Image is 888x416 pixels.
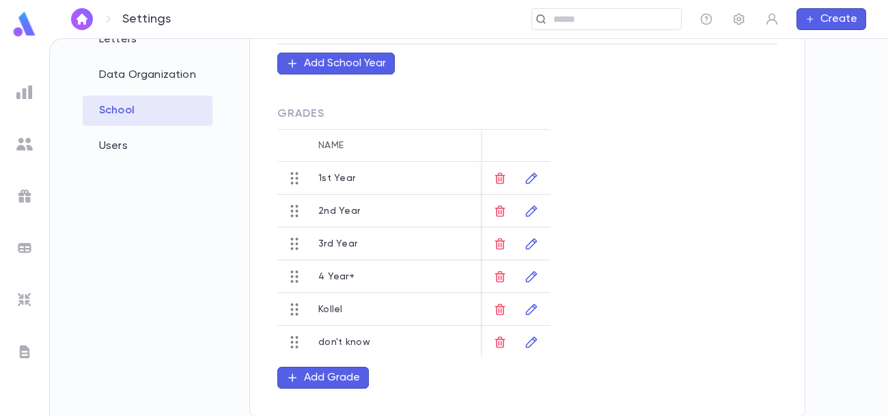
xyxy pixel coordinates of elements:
[304,371,360,385] div: Add Grade
[16,188,33,204] img: campaigns_grey.99e729a5f7ee94e3726e6486bddda8f1.svg
[83,131,212,161] div: Users
[311,129,380,162] div: Name
[16,240,33,256] img: batches_grey.339ca447c9d9533ef1741baa751efc33.svg
[796,8,866,30] button: Create
[83,25,212,55] div: Letters
[304,57,386,70] div: Add School Year
[318,173,355,184] div: 1st Year
[16,344,33,360] img: letters_grey.7941b92b52307dd3b8a917253454ce1c.svg
[318,206,360,217] div: 2nd Year
[277,367,369,389] button: Add Grade
[16,84,33,100] img: reports_grey.c525e4749d1bce6a11f5fe2a8de1b229.svg
[318,337,370,348] div: don't know
[318,238,357,249] div: 3rd Year
[122,12,171,27] p: Settings
[74,14,90,25] img: home_white.a664292cf8c1dea59945f0da9f25487c.svg
[344,135,365,156] button: Sort
[318,271,355,282] div: 4 Year+
[83,60,212,90] div: Data Organization
[277,107,551,121] span: Grades
[16,136,33,152] img: students_grey.60c7aba0da46da39d6d829b817ac14fc.svg
[16,292,33,308] img: imports_grey.530a8a0e642e233f2baf0ef88e8c9fcb.svg
[318,129,344,162] div: Name
[318,304,343,315] div: Kollel
[277,53,395,74] button: Add School Year
[11,11,38,38] img: logo
[83,96,212,126] div: School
